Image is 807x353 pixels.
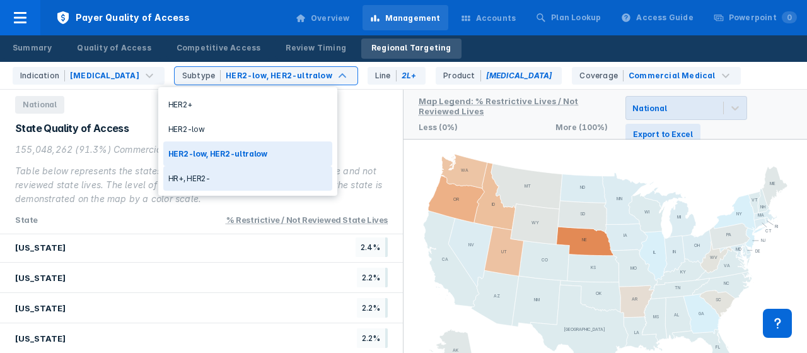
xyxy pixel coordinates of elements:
span: 2.2% [357,328,388,348]
p: More (100%) [555,123,608,132]
div: HER2+ [163,92,332,117]
p: Less (0%) [419,123,458,132]
span: 2.2% [357,298,388,318]
div: Powerpoint [729,12,797,23]
a: Overview [288,5,357,30]
div: [US_STATE] [15,303,66,313]
div: Indication [20,70,65,81]
div: State Quality of Access [15,121,388,135]
div: Overview [311,13,350,24]
span: National [15,96,64,114]
div: Commercial Medical [629,70,716,81]
a: Accounts [453,5,524,30]
div: 2L+ is the only option [368,67,426,85]
span: Export to Excel [633,129,693,140]
div: [US_STATE] [15,242,66,253]
div: Management [385,13,441,24]
div: [US_STATE] [15,333,66,344]
a: Competitive Access [166,39,271,59]
span: 2.4% [356,237,388,257]
div: [US_STATE] [15,273,66,283]
div: % Restrictive / Not Reviewed state Lives [226,215,388,225]
div: Regional Targeting [371,42,451,54]
a: Summary [3,39,62,59]
a: Quality of Access [67,39,161,59]
div: Quality of Access [77,42,151,54]
span: 2.2% [357,268,388,287]
div: HER2-low, HER2-ultralow [226,70,332,81]
div: Subtype [182,70,221,81]
div: [MEDICAL_DATA] [70,70,139,81]
div: Access Guide [636,12,693,23]
div: Plan Lookup [551,12,601,23]
span: 0 [782,11,797,23]
div: Table below represents the states with the highest percentage of restrictive and not reviewed sta... [15,164,388,206]
a: Regional Targeting [361,39,462,59]
div: Summary [13,42,52,54]
div: Review Timing [286,42,346,54]
div: HER2-low, HER2-ultralow [163,141,332,166]
div: National [632,104,666,113]
a: Management [363,5,448,30]
div: Coverage [579,70,624,81]
div: HR+, HER2- [163,166,332,191]
div: 155,048,262 (91.3%) Commercial Medical lives audited [15,143,388,157]
div: Competitive Access [177,42,261,54]
div: Enhertu is the only option [436,67,562,85]
div: HER2-low [163,117,332,141]
div: Accounts [476,13,516,24]
div: state [15,213,38,226]
button: Export to Excel [625,124,700,145]
div: Map Legend: % Restrictive Lives / Not Reviewed Lives [419,96,578,116]
a: Review Timing [276,39,356,59]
